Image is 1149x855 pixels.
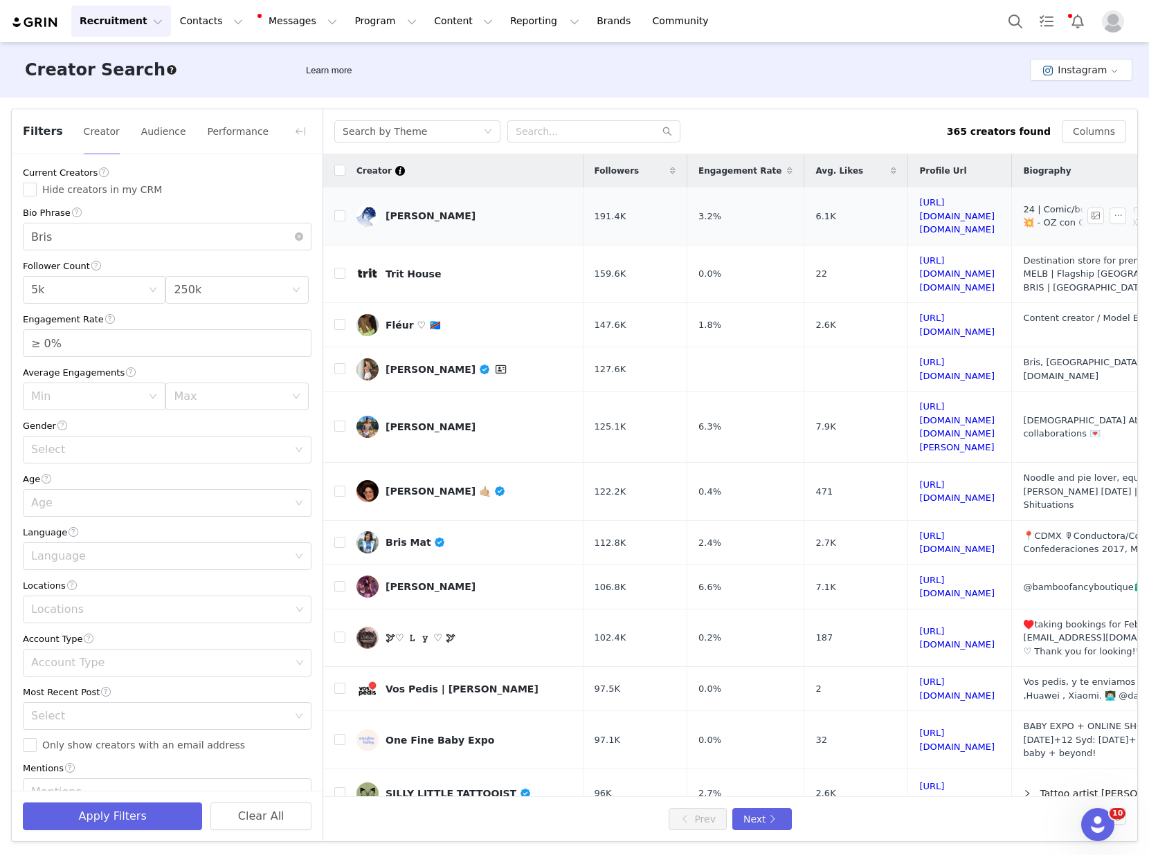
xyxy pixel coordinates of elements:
[386,361,509,378] div: [PERSON_NAME]
[356,314,379,336] img: v2
[595,362,626,376] span: 127.6K
[356,531,572,553] a: Bris Mat
[174,389,284,403] div: Max
[1000,6,1031,37] button: Search
[295,499,303,508] i: icon: down
[698,682,721,696] span: 0.0%
[815,318,835,332] span: 2.6K
[23,259,311,273] div: Follower Count
[295,552,303,562] i: icon: down
[815,420,835,434] span: 7.9K
[356,678,572,700] a: Vos Pedis | [PERSON_NAME]
[698,210,721,223] span: 3.2%
[815,267,827,281] span: 22
[343,121,427,142] div: Search by Theme
[356,416,572,438] a: [PERSON_NAME]
[595,485,626,499] span: 122.2K
[732,808,792,830] button: Next
[31,785,291,799] div: Mentions
[386,788,532,799] div: SILLY LITTLE TATTOOIST
[356,416,379,438] img: v2
[25,57,165,82] h3: Creator Search
[386,421,476,432] div: [PERSON_NAME]
[595,733,620,747] span: 97.1K
[502,6,588,37] button: Reporting
[662,127,672,136] i: icon: search
[1062,120,1126,142] button: Columns
[31,496,288,510] div: Age
[11,16,60,29] img: grin logo
[31,549,288,563] div: Language
[595,682,620,696] span: 97.5K
[919,626,995,650] a: [URL][DOMAIN_NAME]
[23,123,63,140] span: Filters
[698,420,721,434] span: 6.3%
[23,802,202,830] button: Apply Filters
[356,531,379,553] img: v2
[386,486,506,497] div: [PERSON_NAME] 🤙🏼
[815,485,833,499] span: 471
[919,165,966,177] span: Profile Url
[141,120,187,142] button: Audience
[23,365,311,380] div: Average Engagements
[386,320,441,331] div: Fléur ♡ 🇨🇩
[386,537,446,548] div: Bris Mat
[595,787,612,800] span: 96K
[356,576,572,598] a: [PERSON_NAME]
[698,318,721,332] span: 1.8%
[1023,582,1144,592] span: @bamboofancyboutique🛍️
[356,627,379,649] img: v2
[595,165,640,177] span: Followers
[172,6,251,37] button: Contacts
[165,64,178,76] div: Tooltip anchor
[919,313,995,337] a: [URL][DOMAIN_NAME]
[31,389,142,403] div: Min
[947,125,1051,139] div: 365 creators found
[356,165,392,177] span: Creator
[595,267,626,281] span: 159.6K
[644,6,723,37] a: Community
[815,682,821,696] span: 2
[356,358,379,380] img: v2
[356,576,379,598] img: v2
[23,578,311,593] div: Locations
[698,165,781,177] span: Engagement Rate
[23,525,311,540] div: Language
[83,120,120,142] button: Creator
[31,277,44,303] div: 5k
[356,729,572,751] a: One Fine Baby Expo
[356,782,379,805] img: v2
[386,210,476,221] div: [PERSON_NAME]
[295,712,303,721] i: icon: down
[31,709,288,723] div: Select
[356,782,572,805] a: SILLY LITTLE TATTOOIST
[1081,808,1114,841] iframe: Intercom live chat
[23,223,311,250] input: Enter keyword
[23,312,311,327] div: Engagement Rate
[356,480,379,502] img: v2
[595,580,626,594] span: 106.8K
[919,479,995,504] a: [URL][DOMAIN_NAME]
[295,445,303,455] i: icon: down
[698,485,721,499] span: 0.4%
[669,808,727,830] button: Prev
[484,127,492,137] i: icon: down
[815,210,835,223] span: 6.1K
[698,536,721,550] span: 2.4%
[1030,59,1132,81] button: Instagram
[698,631,721,645] span: 0.2%
[356,205,572,227] a: [PERSON_NAME]
[815,631,833,645] span: 187
[919,728,995,752] a: [URL][DOMAIN_NAME]
[356,480,572,502] a: [PERSON_NAME] 🤙🏼
[296,659,304,668] i: icon: down
[23,205,311,220] div: Bio Phrase
[919,781,995,805] a: [URL][DOMAIN_NAME]
[588,6,643,37] a: Brands
[1062,6,1093,37] button: Notifications
[815,733,827,747] span: 32
[31,656,291,670] div: Account Type
[919,575,995,599] a: [URL][DOMAIN_NAME]
[815,536,835,550] span: 2.7K
[23,685,311,699] div: Most Recent Post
